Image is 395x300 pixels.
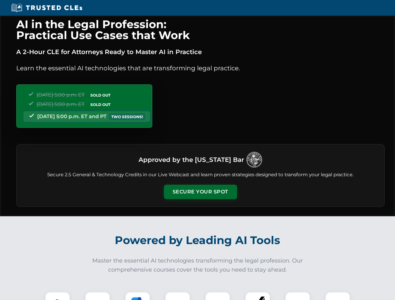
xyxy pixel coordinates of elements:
h1: AI in the Legal Profession: Practical Use Cases that Work [16,19,385,41]
p: A 2-Hour CLE for Attorneys Ready to Master AI in Practice [16,47,385,57]
span: [DATE] 5:00 p.m. ET [37,92,84,98]
span: SOLD OUT [88,92,113,98]
span: [DATE] 5:00 p.m. ET [37,101,84,107]
button: Secure Your Spot [164,185,237,199]
p: Learn the essential AI technologies that are transforming legal practice. [16,63,385,73]
h2: Powered by Leading AI Tools [24,229,371,251]
h3: Approved by the [US_STATE] Bar [139,154,244,165]
img: Logo [246,152,262,167]
span: SOLD OUT [88,101,113,108]
p: Secure 2.5 General & Technology Credits in our Live Webcast and learn proven strategies designed ... [24,171,377,178]
img: Trusted CLEs [9,3,84,12]
p: Master the essential AI technologies transforming the legal profession. Our comprehensive courses... [88,256,307,274]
